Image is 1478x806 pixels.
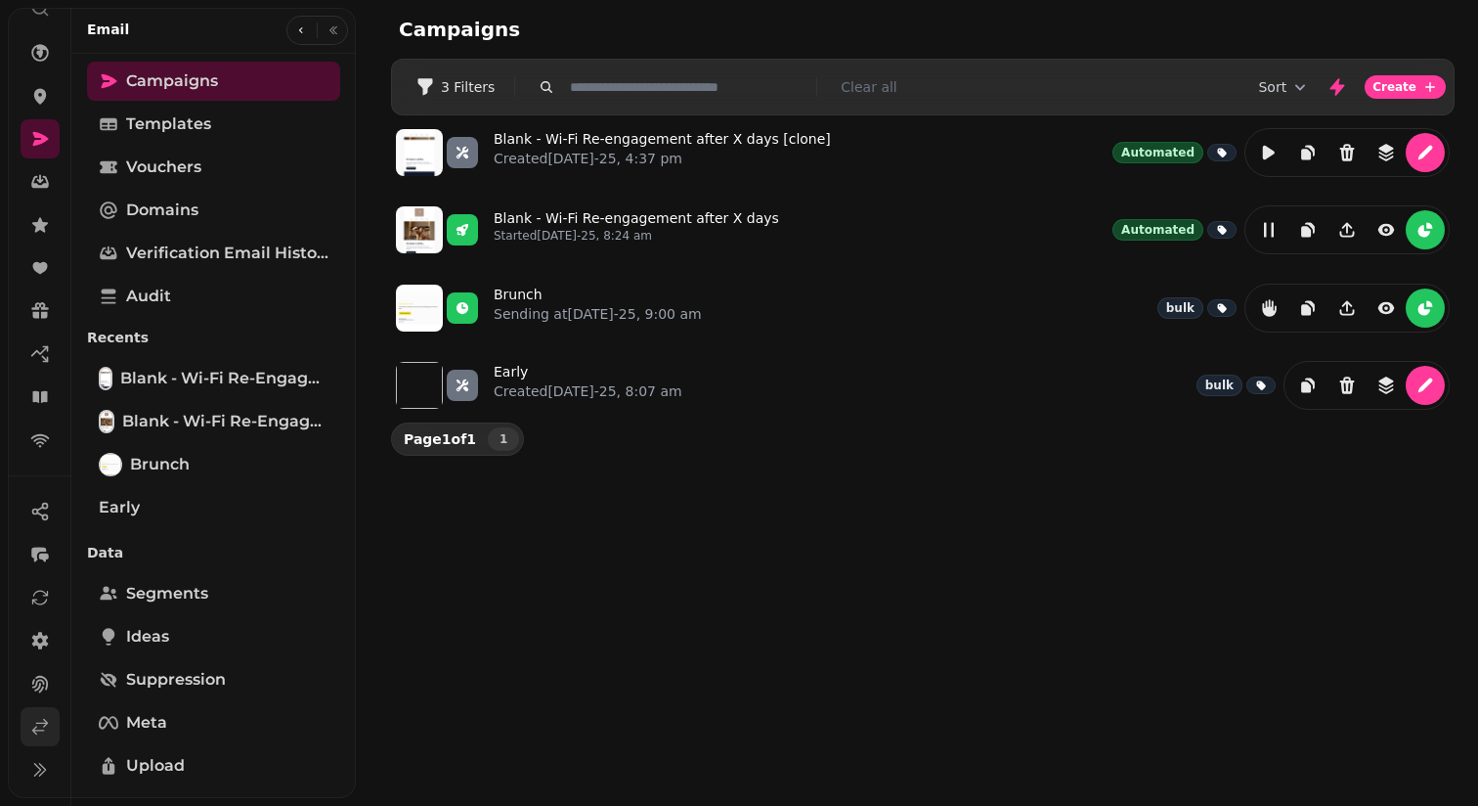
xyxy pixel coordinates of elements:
[1372,81,1416,93] span: Create
[396,285,443,332] img: aHR0cHM6Ly9zdGFtcGVkZS1zZXJ2aWNlLXByb2QtdGVtcGxhdGUtcHJldmlld3MuczMuZXUtd2VzdC0xLmFtYXpvbmF3cy5jb...
[87,62,340,101] a: Campaigns
[1112,219,1203,241] div: Automated
[1288,289,1327,328] button: duplicate
[87,359,340,398] a: Blank - Wi-Fi Re-engagement after X days [clone]Blank - Wi-Fi Re-engagement after X days [clone]
[496,433,511,445] span: 1
[126,582,208,605] span: Segments
[494,285,702,332] a: BrunchSending at[DATE]-25, 9:00 am
[87,105,340,144] a: Templates
[126,199,198,222] span: Domains
[494,208,779,251] a: Blank - Wi-Fi Re-engagement after X daysStarted[DATE]-25, 8:24 am
[126,285,171,308] span: Audit
[1288,133,1327,172] button: duplicate
[87,234,340,273] a: Verification email history
[1249,133,1288,172] button: edit
[1249,210,1288,249] button: edit
[87,191,340,230] a: Domains
[1367,366,1406,405] button: revisions
[1288,210,1327,249] button: duplicate
[130,453,190,476] span: Brunch
[1367,133,1406,172] button: revisions
[87,488,340,527] a: Early
[1249,289,1288,328] button: reports
[87,148,340,187] a: Vouchers
[1367,210,1406,249] button: view
[87,20,129,39] h2: Email
[494,129,831,176] a: Blank - Wi-Fi Re-engagement after X days [clone]Created[DATE]-25, 4:37 pm
[488,427,519,451] button: 1
[122,410,328,433] span: Blank - Wi-Fi Re-engagement after X days
[87,320,340,355] p: Recents
[126,625,169,649] span: Ideas
[126,156,201,179] span: Vouchers
[1288,366,1327,405] button: duplicate
[126,754,185,778] span: Upload
[87,402,340,441] a: Blank - Wi-Fi Re-engagement after X daysBlank - Wi-Fi Re-engagement after X days
[87,277,340,316] a: Audit
[1327,366,1367,405] button: Delete
[1327,210,1367,249] button: Share campaign preview
[1365,75,1446,99] button: Create
[126,242,328,265] span: Verification email history
[87,746,340,785] a: Upload
[441,80,495,94] span: 3 Filters
[87,445,340,484] a: BrunchBrunch
[87,535,340,570] p: Data
[99,496,140,519] span: Early
[126,668,226,692] span: Suppression
[87,574,340,613] a: Segments
[494,381,682,401] p: Created [DATE]-25, 8:07 am
[396,429,484,449] p: Page 1 of 1
[1196,375,1242,396] div: bulk
[126,69,218,93] span: Campaigns
[87,660,340,699] a: Suppression
[396,206,443,253] img: aHR0cHM6Ly9zdGFtcGVkZS1zZXJ2aWNlLXByb2QtdGVtcGxhdGUtcHJldmlld3MuczMuZXUtd2VzdC0xLmFtYXpvbmF3cy5jb...
[126,711,167,735] span: Meta
[1112,142,1203,163] div: Automated
[841,77,896,97] button: Clear all
[87,703,340,742] a: Meta
[494,304,702,324] p: Sending at [DATE]-25, 9:00 am
[1406,210,1445,249] button: reports
[101,412,112,431] img: Blank - Wi-Fi Re-engagement after X days
[1327,289,1367,328] button: Share campaign preview
[1406,289,1445,328] button: reports
[494,228,779,244] p: Started [DATE]-25, 8:24 am
[1258,77,1310,97] button: Sort
[1157,297,1203,319] div: bulk
[101,455,120,474] img: Brunch
[1406,366,1445,405] button: edit
[396,129,443,176] img: aHR0cHM6Ly9zdGFtcGVkZS1zZXJ2aWNlLXByb2QtdGVtcGxhdGUtcHJldmlld3MuczMuZXUtd2VzdC0xLmFtYXpvbmF3cy5jb...
[399,16,774,43] h2: Campaigns
[1327,133,1367,172] button: Delete
[87,617,340,656] a: Ideas
[1367,289,1406,328] button: view
[1406,133,1445,172] button: edit
[400,71,510,103] button: 3 Filters
[488,427,519,451] nav: Pagination
[101,369,110,388] img: Blank - Wi-Fi Re-engagement after X days [clone]
[120,367,328,390] span: Blank - Wi-Fi Re-engagement after X days [clone]
[494,362,682,409] a: EarlyCreated[DATE]-25, 8:07 am
[126,112,211,136] span: Templates
[494,149,831,168] p: Created [DATE]-25, 4:37 pm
